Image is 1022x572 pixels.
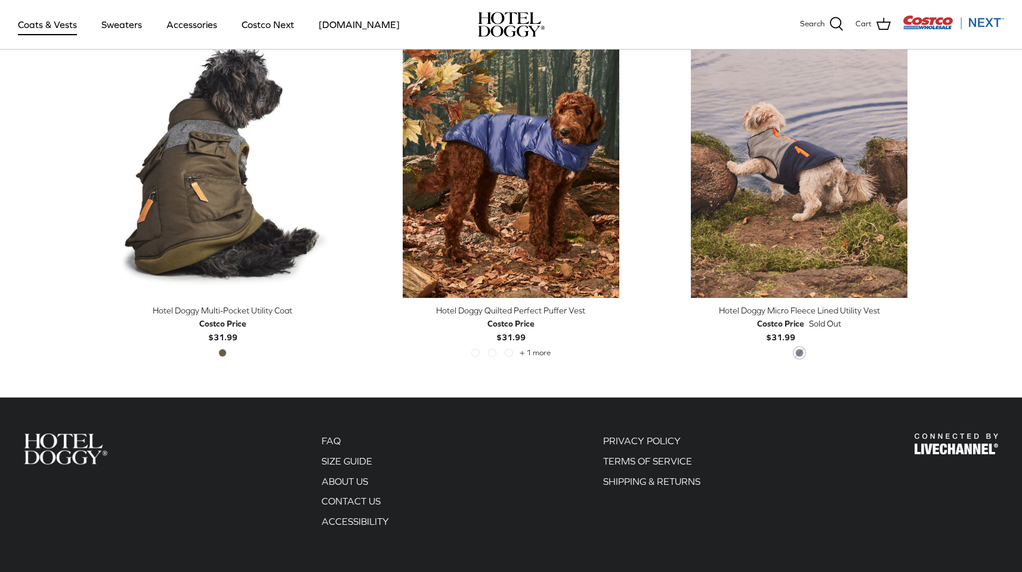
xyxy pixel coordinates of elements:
a: Accessories [156,4,228,45]
span: Search [800,18,825,30]
img: hoteldoggycom [478,12,545,37]
a: Search [800,17,844,32]
a: CONTACT US [322,496,381,506]
a: Hotel Doggy Micro Fleece Lined Utility Vest [664,27,934,298]
a: Costco Next [231,4,305,45]
span: + 1 more [520,349,551,357]
a: Hotel Doggy Multi-Pocket Utility Coat [88,27,358,298]
div: Hotel Doggy Multi-Pocket Utility Coat [88,304,358,317]
img: Hotel Doggy Costco Next [24,433,107,464]
b: $31.99 [487,317,535,342]
a: FAQ [322,435,341,446]
div: Hotel Doggy Micro Fleece Lined Utility Vest [664,304,934,317]
b: $31.99 [757,317,804,342]
a: Hotel Doggy Multi-Pocket Utility Coat Costco Price$31.99 [88,304,358,344]
span: Sold Out [809,317,841,330]
div: Hotel Doggy Quilted Perfect Puffer Vest [376,304,646,317]
a: Hotel Doggy Micro Fleece Lined Utility Vest Costco Price$31.99 Sold Out [664,304,934,344]
div: Costco Price [487,317,535,330]
a: TERMS OF SERVICE [603,456,692,466]
div: Secondary navigation [310,433,401,534]
a: Sweaters [91,4,153,45]
a: hoteldoggy.com hoteldoggycom [478,12,545,37]
a: PRIVACY POLICY [603,435,681,446]
a: SIZE GUIDE [322,456,372,466]
b: $31.99 [199,317,246,342]
div: Secondary navigation [591,433,712,534]
span: Cart [856,18,872,30]
a: Visit Costco Next [903,23,1004,32]
a: ABOUT US [322,476,368,487]
a: ACCESSIBILITY [322,516,389,527]
a: Coats & Vests [7,4,88,45]
a: [DOMAIN_NAME] [308,4,410,45]
div: Costco Price [199,317,246,330]
a: Hotel Doggy Quilted Perfect Puffer Vest Costco Price$31.99 [376,304,646,344]
a: Hotel Doggy Quilted Perfect Puffer Vest [376,27,646,298]
img: Hotel Doggy Costco Next [915,433,998,454]
img: Costco Next [903,15,1004,30]
a: SHIPPING & RETURNS [603,476,700,487]
div: Costco Price [757,317,804,330]
a: Cart [856,17,891,32]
